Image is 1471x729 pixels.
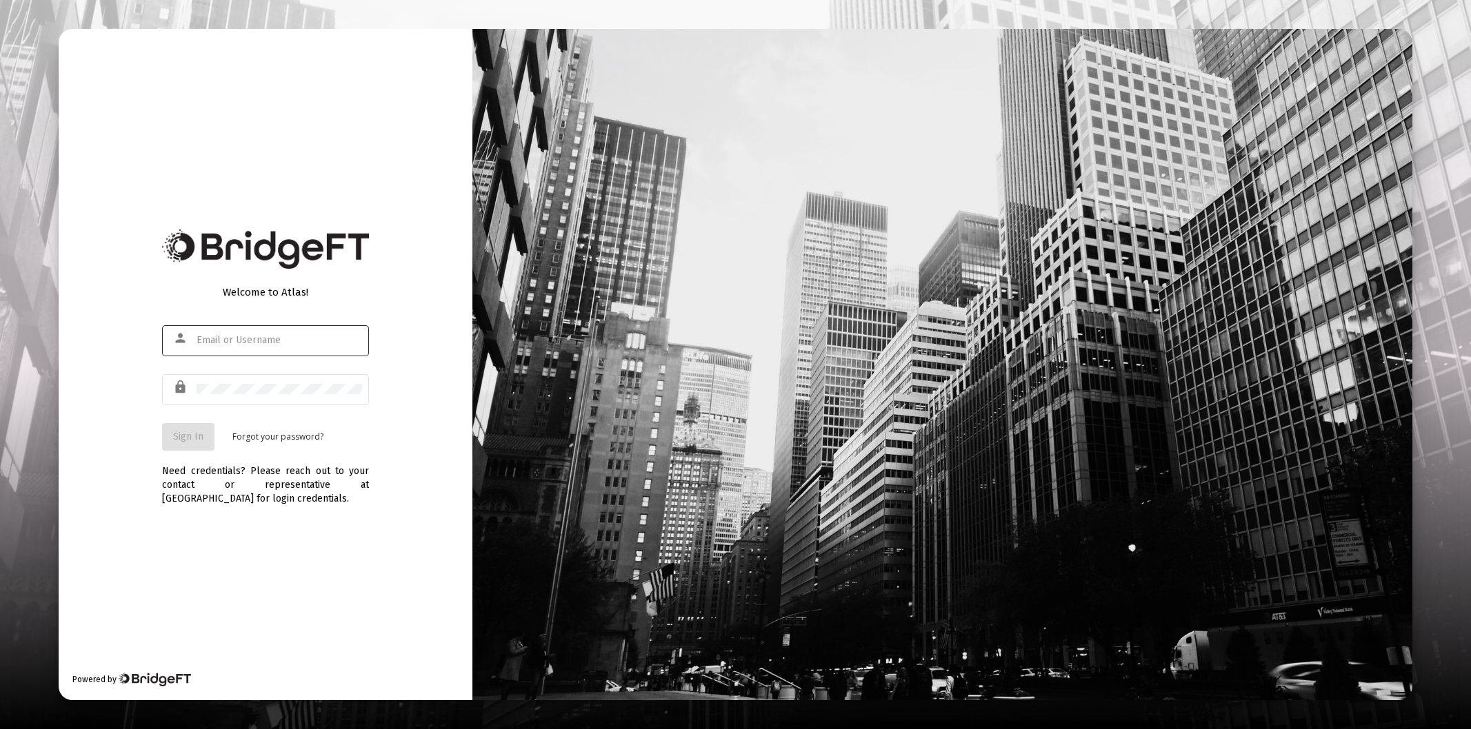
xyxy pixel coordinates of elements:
[162,229,369,269] img: Bridge Financial Technology Logo
[173,379,190,396] mat-icon: lock
[118,672,190,686] img: Bridge Financial Technology Logo
[162,451,369,506] div: Need credentials? Please reach out to your contact or representative at [GEOGRAPHIC_DATA] for log...
[232,430,323,444] a: Forgot your password?
[173,431,203,442] span: Sign In
[72,672,190,686] div: Powered by
[162,285,369,299] div: Welcome to Atlas!
[173,330,190,347] mat-icon: person
[162,423,214,451] button: Sign In
[197,335,362,346] input: Email or Username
